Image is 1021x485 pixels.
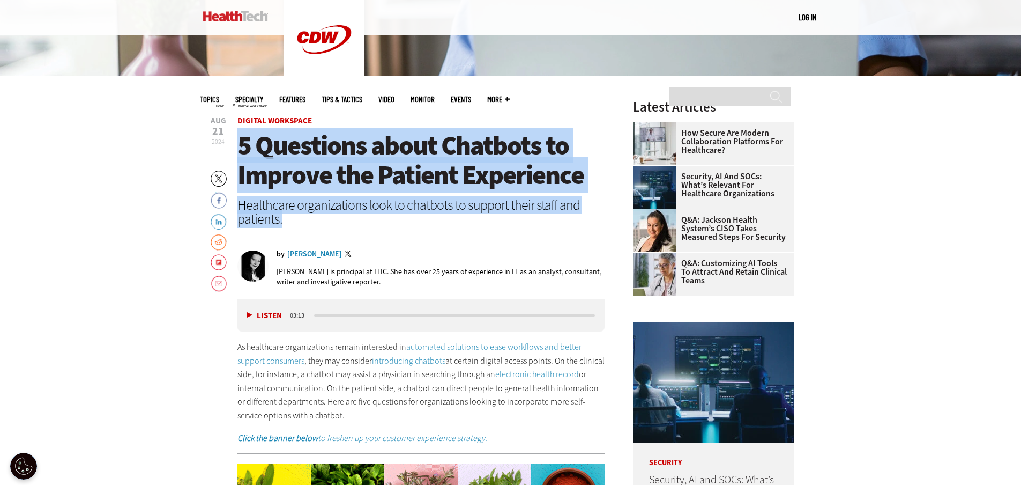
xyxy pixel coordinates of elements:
img: care team speaks with physician over conference call [633,122,676,165]
h3: Latest Articles [633,100,794,114]
a: doctor on laptop [633,253,681,261]
p: [PERSON_NAME] is principal at ITIC. She has over 25 years of experience in IT as an analyst, cons... [277,267,605,287]
p: Security [633,443,794,467]
a: Q&A: Customizing AI Tools To Attract and Retain Clinical Teams [633,259,787,285]
img: security team in high-tech computer room [633,166,676,209]
div: duration [288,311,312,320]
a: Digital Workspace [237,115,312,126]
span: 2024 [212,137,225,146]
a: [PERSON_NAME] [287,251,342,258]
span: Aug [211,117,226,125]
a: Video [378,95,394,104]
div: User menu [799,12,816,23]
a: Security, AI and SOCs: What’s Relevant for Healthcare Organizations [633,172,787,198]
a: Features [279,95,305,104]
a: security team in high-tech computer room [633,166,681,174]
a: care team speaks with physician over conference call [633,122,681,131]
em: to freshen up your customer experience strategy. [237,432,487,444]
img: Laura DiDio [237,251,269,282]
img: security team in high-tech computer room [633,322,794,443]
a: Tips & Tactics [322,95,362,104]
span: More [487,95,510,104]
span: Topics [200,95,219,104]
a: automated solutions to ease workflows and better support consumers [237,341,582,366]
div: Healthcare organizations look to chatbots to support their staff and patients. [237,198,605,226]
a: Events [451,95,471,104]
span: 5 Questions about Chatbots to Improve the Patient Experience [237,128,584,193]
strong: Click the banner below [237,432,318,444]
a: How Secure Are Modern Collaboration Platforms for Healthcare? [633,129,787,155]
img: doctor on laptop [633,253,676,296]
span: by [277,251,285,258]
a: electronic health record [495,369,579,380]
div: Cookie Settings [10,453,37,480]
a: Log in [799,12,816,22]
span: Specialty [235,95,263,104]
button: Open Preferences [10,453,37,480]
a: Twitter [345,251,354,259]
a: Connie Barrera [633,209,681,218]
button: Listen [247,312,282,320]
a: Click the banner belowto freshen up your customer experience strategy. [237,432,487,444]
img: Connie Barrera [633,209,676,252]
a: Q&A: Jackson Health System’s CISO Takes Measured Steps for Security [633,216,787,241]
a: CDW [284,71,364,82]
div: media player [237,299,605,332]
p: As healthcare organizations remain interested in , they may consider at certain digital access po... [237,340,605,423]
span: 21 [211,126,226,137]
img: Home [203,11,268,21]
a: introducing chatbots [372,355,445,366]
a: MonITor [411,95,435,104]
